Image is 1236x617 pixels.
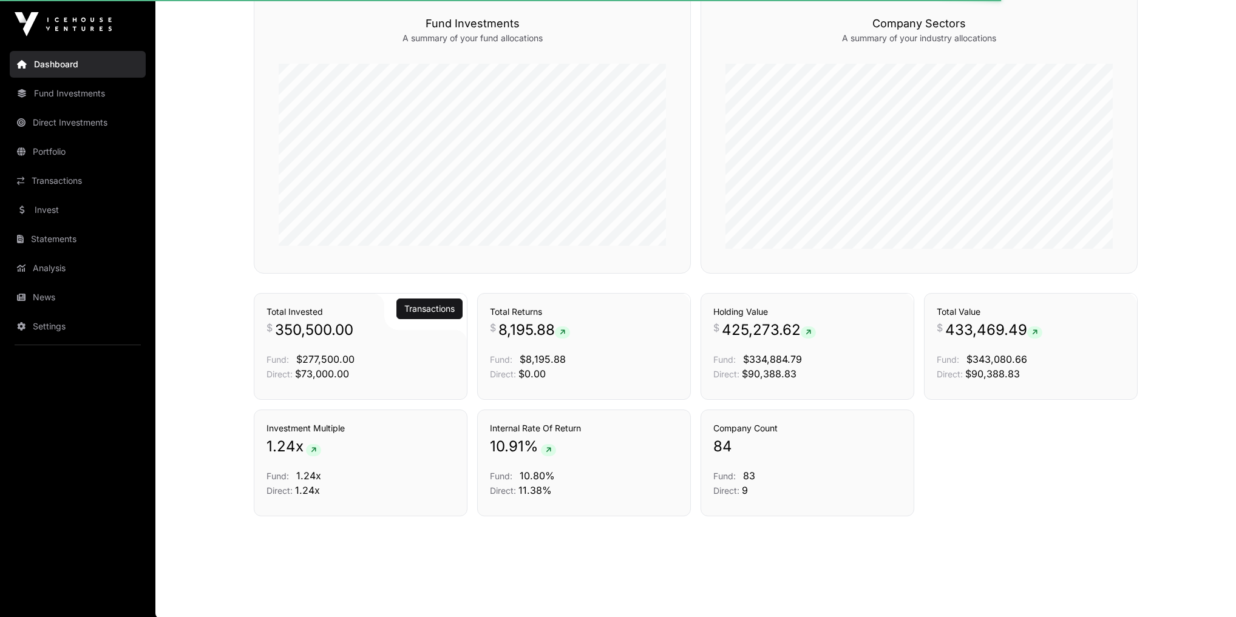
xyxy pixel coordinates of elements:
a: Fund Investments [10,80,146,107]
span: $ [937,320,943,335]
a: Invest [10,197,146,223]
p: A summary of your fund allocations [279,32,666,44]
span: Direct: [490,485,516,496]
h3: Holding Value [713,306,902,318]
a: Settings [10,313,146,340]
span: 10.80% [520,470,555,482]
a: Transactions [404,303,455,315]
p: A summary of your industry allocations [725,32,1113,44]
a: Statements [10,226,146,252]
h3: Total Value [937,306,1125,318]
span: 433,469.49 [945,320,1042,340]
span: $ [267,320,273,335]
span: 83 [743,470,755,482]
span: 8,195.88 [498,320,570,340]
span: Direct: [267,369,293,379]
span: $90,388.83 [965,368,1020,380]
span: 10.91 [490,437,524,456]
span: $334,884.79 [743,353,802,365]
span: $90,388.83 [742,368,796,380]
h3: Investment Multiple [267,422,455,434]
img: Icehouse Ventures Logo [15,12,112,36]
span: $343,080.66 [966,353,1027,365]
span: Direct: [490,369,516,379]
span: $277,500.00 [296,353,355,365]
h3: Fund Investments [279,15,666,32]
span: % [524,437,538,456]
span: $ [490,320,496,335]
span: Fund: [937,354,959,365]
a: Portfolio [10,138,146,165]
h3: Total Invested [267,306,455,318]
span: Fund: [490,354,512,365]
span: 11.38% [518,484,552,496]
span: 1.24x [296,470,321,482]
a: Analysis [10,255,146,282]
h3: Total Returns [490,306,678,318]
span: Direct: [937,369,963,379]
span: Fund: [267,471,289,481]
span: $ [713,320,719,335]
h3: Company Count [713,422,902,434]
span: 9 [742,484,748,496]
h3: Internal Rate Of Return [490,422,678,434]
span: Fund: [713,354,736,365]
h3: Company Sectors [725,15,1113,32]
span: $8,195.88 [520,353,566,365]
span: 425,273.62 [722,320,816,340]
a: Direct Investments [10,109,146,136]
a: News [10,284,146,311]
span: 1.24 [267,437,296,456]
a: Transactions [10,167,146,194]
span: Direct: [713,369,739,379]
a: Dashboard [10,51,146,78]
span: Fund: [267,354,289,365]
span: $0.00 [518,368,546,380]
span: Direct: [713,485,739,496]
span: Fund: [490,471,512,481]
span: Direct: [267,485,293,496]
span: Fund: [713,471,736,481]
span: 84 [713,437,732,456]
span: 350,500.00 [275,320,353,340]
span: 1.24x [295,484,320,496]
iframe: Chat Widget [1175,559,1236,617]
button: Transactions [396,298,463,319]
span: $73,000.00 [295,368,349,380]
span: x [296,437,304,456]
